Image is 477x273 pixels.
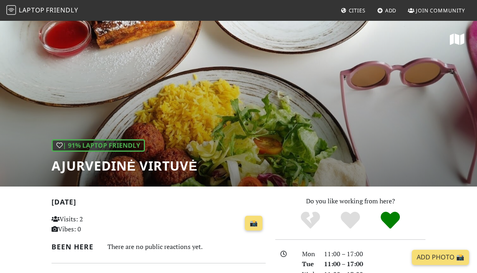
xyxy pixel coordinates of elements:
div: 11:00 – 17:00 [319,249,430,259]
a: Add [374,3,400,18]
p: Visits: 2 Vibes: 0 [52,214,117,235]
a: LaptopFriendly LaptopFriendly [6,4,78,18]
span: Cities [349,7,366,14]
h2: [DATE] [52,198,266,209]
div: There are no public reactions yet. [107,241,266,253]
a: Add Photo 📸 [412,250,469,265]
span: Add [385,7,397,14]
a: Join Community [405,3,468,18]
img: LaptopFriendly [6,5,16,15]
div: No [290,211,330,231]
span: Laptop [19,6,45,14]
div: Mon [297,249,320,259]
span: Friendly [46,6,78,14]
div: Definitely! [370,211,410,231]
div: Yes [330,211,370,231]
div: 11:00 – 17:00 [319,259,430,269]
div: Tue [297,259,320,269]
a: Cities [338,3,369,18]
h1: Ajurvedinė virtuvė [52,158,198,173]
div: | 91% Laptop Friendly [52,139,145,152]
a: 📸 [245,216,262,231]
p: Do you like working from here? [275,196,425,207]
h2: Been here [52,243,98,251]
span: Join Community [416,7,465,14]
